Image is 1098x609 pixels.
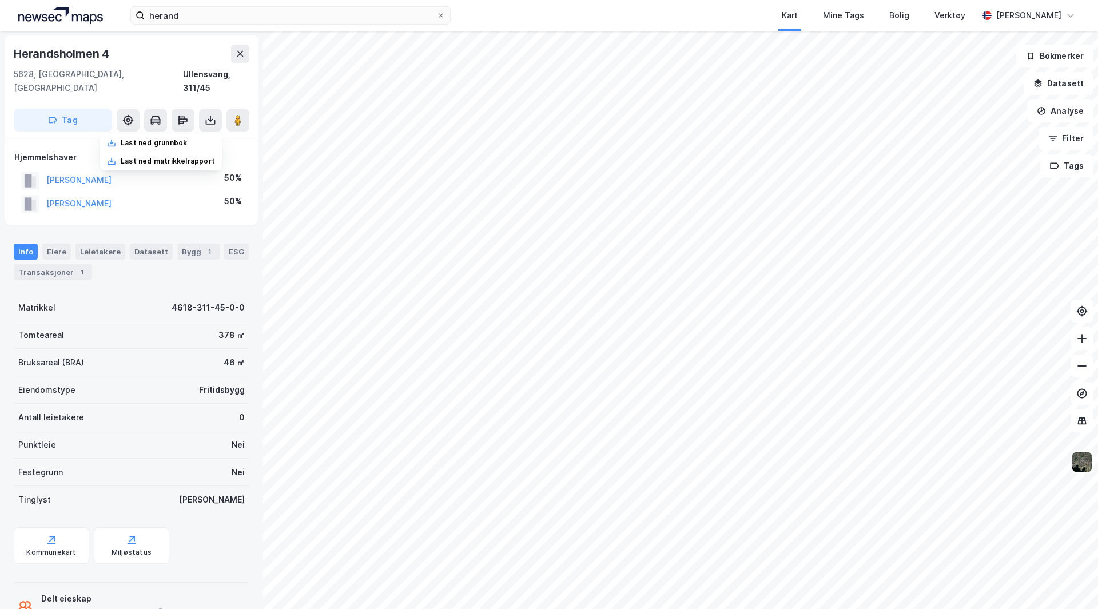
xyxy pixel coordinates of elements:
div: Hjemmelshaver [14,150,249,164]
div: Verktøy [934,9,965,22]
div: Tomteareal [18,328,64,342]
div: Matrikkel [18,301,55,315]
div: Bygg [177,244,220,260]
div: Ullensvang, 311/45 [183,67,249,95]
div: [PERSON_NAME] [996,9,1061,22]
div: 46 ㎡ [224,356,245,369]
iframe: Chat Widget [1041,554,1098,609]
div: Mine Tags [823,9,864,22]
div: Eiendomstype [18,383,75,397]
div: Herandsholmen 4 [14,45,112,63]
div: [PERSON_NAME] [179,493,245,507]
div: 50% [224,171,242,185]
button: Tags [1040,154,1093,177]
button: Analyse [1027,99,1093,122]
div: 1 [76,266,87,278]
div: Antall leietakere [18,411,84,424]
div: Delt eieskap [41,592,191,606]
div: Eiere [42,244,71,260]
button: Datasett [1024,72,1093,95]
div: Last ned matrikkelrapport [121,157,215,166]
div: Info [14,244,38,260]
div: 378 ㎡ [218,328,245,342]
div: Last ned grunnbok [121,138,187,148]
div: Bruksareal (BRA) [18,356,84,369]
input: Søk på adresse, matrikkel, gårdeiere, leietakere eller personer [145,7,436,24]
div: Nei [232,465,245,479]
div: Kart [782,9,798,22]
div: 0 [239,411,245,424]
div: Tinglyst [18,493,51,507]
div: Festegrunn [18,465,63,479]
img: 9k= [1071,451,1093,473]
div: Transaksjoner [14,264,92,280]
div: Punktleie [18,438,56,452]
div: Leietakere [75,244,125,260]
div: Miljøstatus [112,548,152,557]
button: Tag [14,109,112,132]
div: 50% [224,194,242,208]
div: Datasett [130,244,173,260]
div: Nei [232,438,245,452]
div: 1 [204,246,215,257]
button: Bokmerker [1016,45,1093,67]
div: ESG [224,244,249,260]
div: 4618-311-45-0-0 [172,301,245,315]
div: 5628, [GEOGRAPHIC_DATA], [GEOGRAPHIC_DATA] [14,67,183,95]
div: Fritidsbygg [199,383,245,397]
button: Filter [1039,127,1093,150]
div: Kommunekart [26,548,76,557]
div: Bolig [889,9,909,22]
img: logo.a4113a55bc3d86da70a041830d287a7e.svg [18,7,103,24]
div: Kontrollprogram for chat [1041,554,1098,609]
